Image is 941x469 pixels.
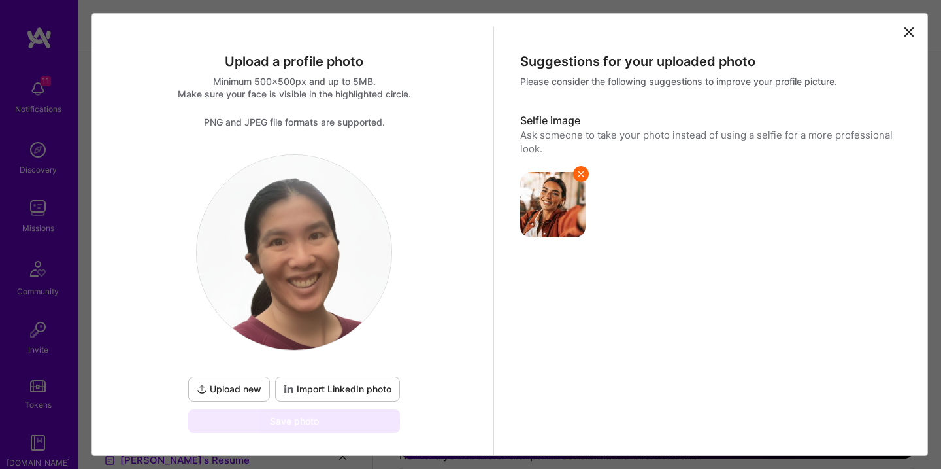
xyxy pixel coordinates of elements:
div: To import a profile photo add your LinkedIn URL to your profile. [275,377,400,402]
span: Import LinkedIn photo [284,383,391,396]
span: Upload new [197,383,261,396]
i: icon LinkedInDarkV2 [284,384,294,394]
img: avatar [520,172,586,237]
div: PNG and JPEG file formats are supported. [105,116,484,128]
div: logoUpload newImport LinkedIn photoSave photo [186,154,403,433]
div: Make sure your face is visible in the highlighted circle. [105,88,484,100]
button: Upload new [188,377,270,402]
div: Please consider the following suggestions to improve your profile picture. [520,75,899,88]
div: Minimum 500x500px and up to 5MB. [105,75,484,88]
i: icon UploadDark [197,384,207,394]
div: Upload a profile photo [105,53,484,70]
div: Selfie image [520,114,899,128]
button: Import LinkedIn photo [275,377,400,402]
div: Suggestions for your uploaded photo [520,53,899,70]
img: logo [197,155,391,350]
div: Ask someone to take your photo instead of using a selfie for a more professional look. [520,128,899,156]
